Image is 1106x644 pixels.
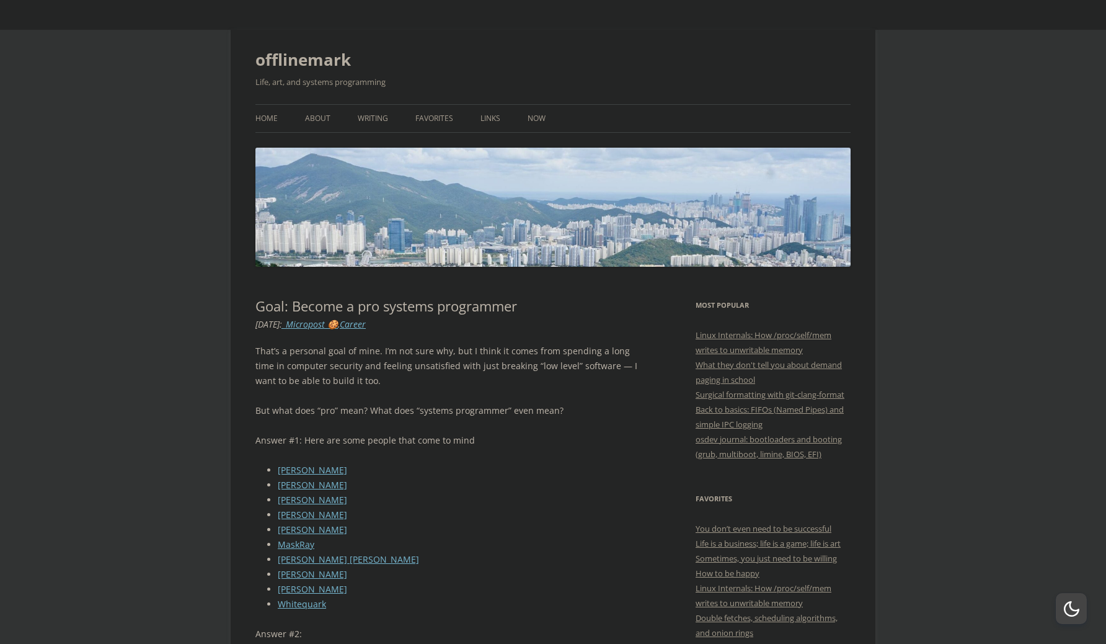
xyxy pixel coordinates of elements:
[696,553,837,564] a: Sometimes, you just need to be willing
[305,105,330,132] a: About
[696,583,831,609] a: Linux Internals: How /proc/self/mem writes to unwritable memory
[255,298,643,314] h1: Goal: Become a pro systems programmer
[278,583,347,595] a: [PERSON_NAME]
[278,553,419,565] a: [PERSON_NAME] [PERSON_NAME]
[358,105,388,132] a: Writing
[696,612,838,638] a: Double fetches, scheduling algorithms, and onion rings
[696,568,759,579] a: How to be happy
[696,329,831,356] a: Linux Internals: How /proc/self/mem writes to unwritable memory
[415,105,453,132] a: Favorites
[278,598,326,610] a: Whitequark
[480,105,500,132] a: Links
[278,568,347,580] a: [PERSON_NAME]
[278,479,347,491] a: [PERSON_NAME]
[278,494,347,506] a: [PERSON_NAME]
[528,105,546,132] a: Now
[278,509,347,521] a: [PERSON_NAME]
[696,523,831,534] a: You don’t even need to be successful
[255,433,643,448] p: Answer #1: Here are some people that come to mind
[255,105,278,132] a: Home
[255,74,851,89] h2: Life, art, and systems programming
[696,298,851,313] h3: Most Popular
[282,318,338,330] a: _Micropost 🍪
[696,434,842,460] a: osdev journal: bootloaders and booting (grub, multiboot, limine, BIOS, EFI)
[278,524,347,535] a: [PERSON_NAME]
[255,344,643,388] p: That’s a personal goal of mine. I’m not sure why, but I think it comes from spending a long time ...
[696,491,851,506] h3: Favorites
[255,403,643,418] p: But what does “pro” mean? What does “systems programmer” even mean?
[696,389,844,400] a: Surgical formatting with git-clang-format
[255,148,851,266] img: offlinemark
[255,45,351,74] a: offlinemark
[278,464,347,476] a: [PERSON_NAME]
[278,539,314,550] a: MaskRay
[340,318,366,330] a: Career
[255,627,643,642] p: Answer #2:
[696,359,842,385] a: What they don't tell you about demand paging in school
[696,538,841,549] a: Life is a business; life is a game; life is art
[255,318,280,330] time: [DATE]
[696,404,844,430] a: Back to basics: FIFOs (Named Pipes) and simple IPC logging
[255,318,366,330] i: : ,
